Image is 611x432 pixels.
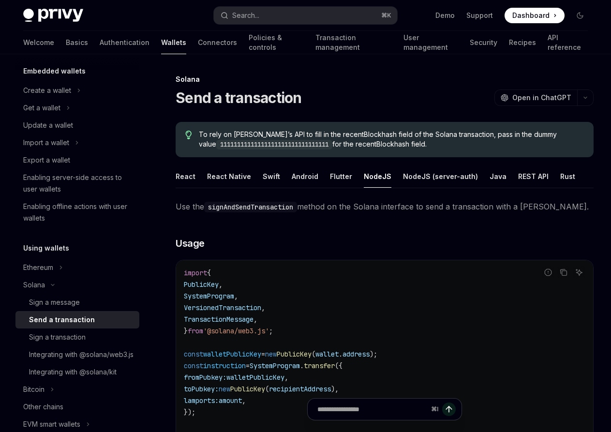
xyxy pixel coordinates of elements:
span: , [253,315,257,324]
span: SystemProgram [184,292,234,300]
a: Demo [435,11,455,20]
span: ; [269,327,273,335]
span: , [261,303,265,312]
img: dark logo [23,9,83,22]
div: Sign a message [29,297,80,308]
span: ), [331,385,339,393]
div: Rust [560,165,575,188]
div: Flutter [330,165,352,188]
span: const [184,361,203,370]
span: VersionedTransaction [184,303,261,312]
a: Wallets [161,31,186,54]
span: PublicKey [184,280,219,289]
h1: Send a transaction [176,89,302,106]
span: ( [265,385,269,393]
div: Solana [23,279,45,291]
span: walletPublicKey [203,350,261,358]
span: fromPubkey: [184,373,226,382]
span: , [284,373,288,382]
a: Sign a transaction [15,328,139,346]
span: To rely on [PERSON_NAME]’s API to fill in the recentBlockhash field of the Solana transaction, pa... [199,130,584,149]
div: Integrating with @solana/kit [29,366,117,378]
a: Enabling offline actions with user wallets [15,198,139,227]
span: = [261,350,265,358]
button: Toggle Create a wallet section [15,82,139,99]
span: { [207,268,211,277]
code: 11111111111111111111111111111111 [216,140,332,149]
span: ({ [335,361,343,370]
a: Authentication [100,31,149,54]
button: Copy the contents from the code block [557,266,570,279]
a: Transaction management [315,31,392,54]
span: wallet [315,350,339,358]
span: instruction [203,361,246,370]
span: PublicKey [230,385,265,393]
div: Get a wallet [23,102,60,114]
span: import [184,268,207,277]
a: User management [403,31,458,54]
a: Support [466,11,493,20]
svg: Tip [185,131,192,139]
span: TransactionMessage [184,315,253,324]
h5: Using wallets [23,242,69,254]
a: Dashboard [505,8,565,23]
a: Connectors [198,31,237,54]
button: Toggle dark mode [572,8,588,23]
a: Security [470,31,497,54]
a: Send a transaction [15,311,139,328]
button: Open search [214,7,397,24]
input: Ask a question... [317,399,427,420]
span: PublicKey [277,350,312,358]
div: React Native [207,165,251,188]
div: REST API [518,165,549,188]
div: Java [490,165,507,188]
span: , [234,292,238,300]
span: new [265,350,277,358]
a: Other chains [15,398,139,416]
span: transfer [304,361,335,370]
div: Integrating with @solana/web3.js [29,349,134,360]
a: Policies & controls [249,31,304,54]
h5: Embedded wallets [23,65,86,77]
a: Integrating with @solana/kit [15,363,139,381]
span: Dashboard [512,11,550,20]
span: recipientAddress [269,385,331,393]
div: Create a wallet [23,85,71,96]
div: Solana [176,74,594,84]
button: Send message [442,402,456,416]
div: Other chains [23,401,63,413]
span: toPubkey: [184,385,219,393]
span: Open in ChatGPT [512,93,571,103]
button: Toggle Bitcoin section [15,381,139,398]
div: Search... [232,10,259,21]
button: Toggle Ethereum section [15,259,139,276]
a: API reference [548,31,588,54]
div: Import a wallet [23,137,69,149]
div: Update a wallet [23,119,73,131]
button: Toggle Solana section [15,276,139,294]
button: Toggle Get a wallet section [15,99,139,117]
a: Sign a message [15,294,139,311]
span: SystemProgram [250,361,300,370]
a: Update a wallet [15,117,139,134]
span: new [219,385,230,393]
a: Enabling server-side access to user wallets [15,169,139,198]
div: Bitcoin [23,384,45,395]
span: } [184,327,188,335]
div: Sign a transaction [29,331,86,343]
a: Export a wallet [15,151,139,169]
span: . [300,361,304,370]
div: Enabling offline actions with user wallets [23,201,134,224]
span: const [184,350,203,358]
span: ( [312,350,315,358]
div: Ethereum [23,262,53,273]
button: Ask AI [573,266,585,279]
div: Export a wallet [23,154,70,166]
div: Android [292,165,318,188]
button: Toggle Import a wallet section [15,134,139,151]
div: React [176,165,195,188]
div: Swift [263,165,280,188]
button: Open in ChatGPT [494,89,577,106]
span: Usage [176,237,205,250]
span: . [339,350,343,358]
